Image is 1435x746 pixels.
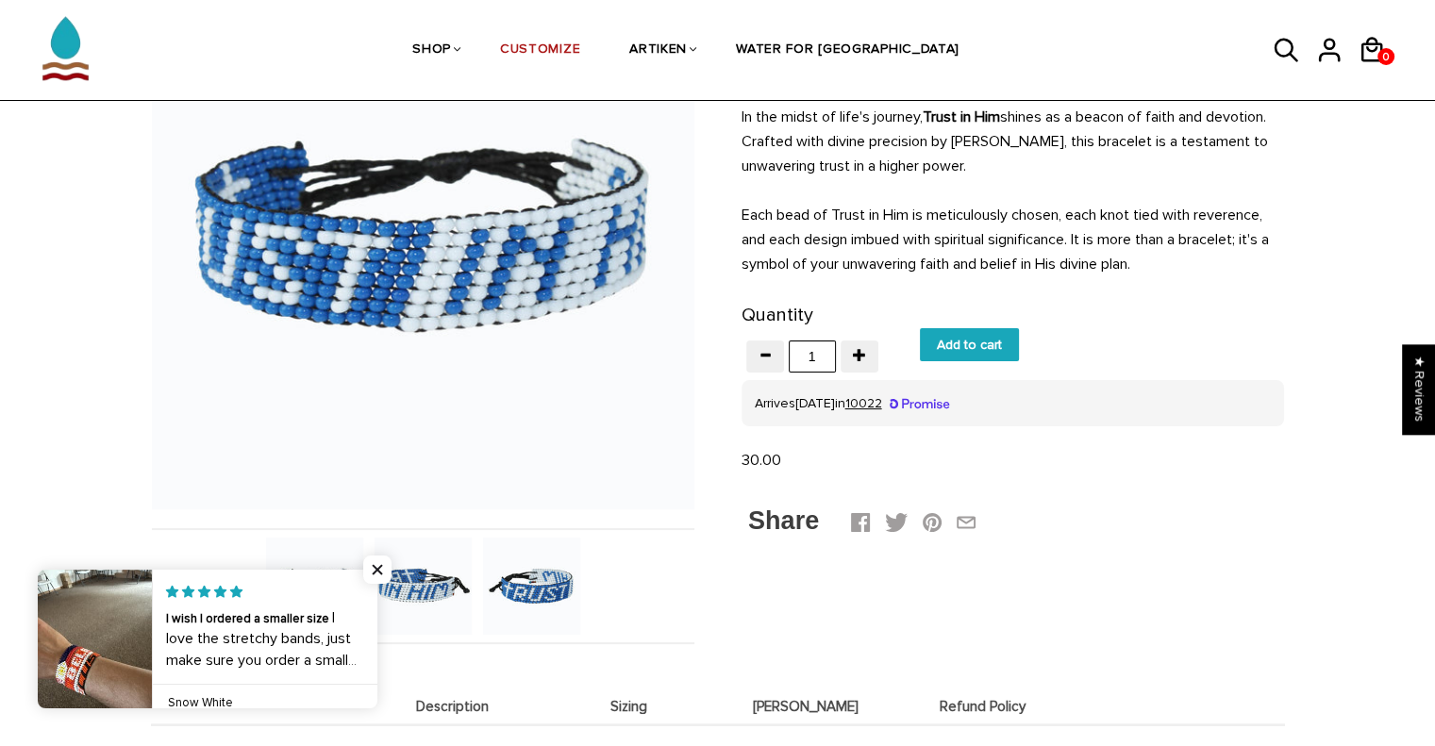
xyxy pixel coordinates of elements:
div: Click to open Judge.me floating reviews tab [1403,344,1435,434]
p: In the midst of life's journey, shines as a beacon of faith and devotion. Crafted with divine pre... [742,105,1284,276]
img: Trust In Him [266,538,363,635]
a: CUSTOMIZE [500,1,580,101]
strong: Trust in Him [923,108,1000,126]
span: Close popup widget [363,555,392,584]
span: Description [369,699,537,715]
input: Add to cart [920,328,1019,361]
a: WATER FOR [GEOGRAPHIC_DATA] [736,1,959,101]
img: Trust In Him [375,538,472,635]
span: Sizing [545,699,713,715]
label: Quantity [742,300,813,331]
span: [PERSON_NAME] [723,699,891,715]
span: Share [748,506,819,535]
a: SHOP [412,1,451,101]
span: 30.00 [742,451,781,470]
a: ARTIKEN [629,1,687,101]
a: 0 [1377,48,1394,65]
span: Refund Policy [899,699,1067,715]
img: Trust In Him [483,538,580,635]
span: 0 [1377,45,1394,69]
